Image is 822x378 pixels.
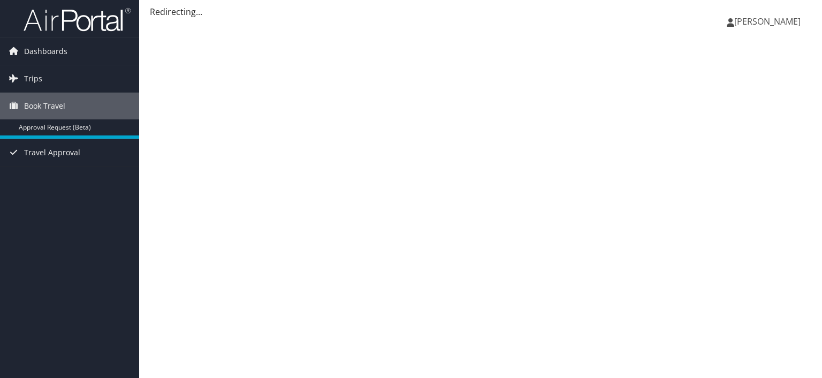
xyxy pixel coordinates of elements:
div: Redirecting... [150,5,811,18]
span: [PERSON_NAME] [734,16,801,27]
span: Dashboards [24,38,67,65]
img: airportal-logo.png [24,7,131,32]
span: Book Travel [24,93,65,119]
span: Trips [24,65,42,92]
a: [PERSON_NAME] [727,5,811,37]
span: Travel Approval [24,139,80,166]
